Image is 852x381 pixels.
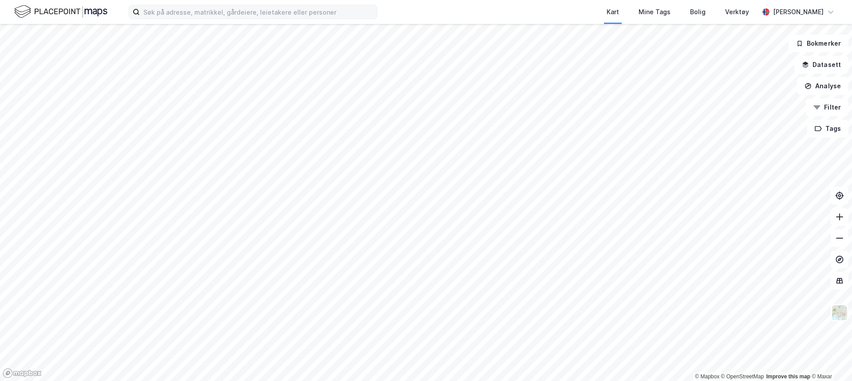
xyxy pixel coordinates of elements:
button: Analyse [797,77,848,95]
div: Kart [607,7,619,17]
a: Mapbox [695,373,719,380]
a: OpenStreetMap [721,373,764,380]
button: Datasett [794,56,848,74]
button: Bokmerker [789,35,848,52]
div: Mine Tags [639,7,671,17]
iframe: Chat Widget [808,338,852,381]
img: Z [831,304,848,321]
button: Tags [807,120,848,137]
img: logo.f888ab2527a4732fd821a326f86c7f29.svg [14,4,107,20]
div: Verktøy [725,7,749,17]
div: Bolig [690,7,706,17]
input: Søk på adresse, matrikkel, gårdeiere, leietakere eller personer [140,5,377,19]
a: Mapbox homepage [3,368,42,378]
button: Filter [806,98,848,116]
a: Improve this map [766,373,810,380]
div: [PERSON_NAME] [773,7,824,17]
